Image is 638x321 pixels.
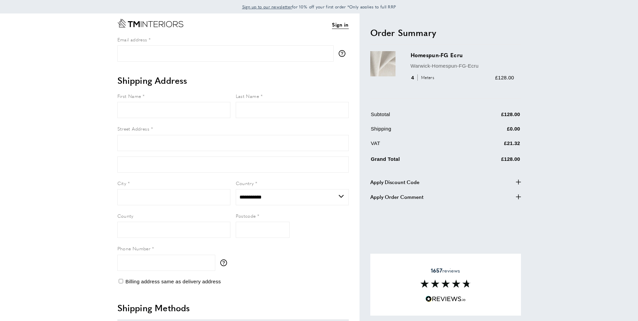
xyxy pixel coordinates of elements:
td: £0.00 [461,125,520,138]
span: First Name [117,93,141,99]
span: for 10% off your first order *Only applies to full RRP [242,4,396,10]
a: Go to Home page [117,19,183,28]
span: Email address [117,36,147,43]
span: reviews [431,267,460,274]
td: Grand Total [371,154,461,168]
span: Apply Order Comment [370,193,423,201]
span: Country [236,180,254,186]
input: Billing address same as delivery address [119,279,123,283]
h2: Shipping Address [117,74,349,86]
span: Last Name [236,93,259,99]
span: £128.00 [495,75,514,80]
span: Billing address same as delivery address [125,279,221,284]
span: Apply Discount Code [370,178,419,186]
td: £21.32 [461,139,520,152]
button: More information [220,259,230,266]
span: Sign up to our newsletter [242,4,292,10]
h3: Homespun-FG Ecru [411,51,514,59]
a: Sign in [332,21,348,29]
td: £128.00 [461,110,520,123]
span: Meters [417,74,436,81]
a: Sign up to our newsletter [242,3,292,10]
img: Homespun-FG Ecru [370,51,396,76]
img: Reviews section [420,280,471,288]
span: City [117,180,126,186]
img: Reviews.io 5 stars [425,296,466,302]
span: Street Address [117,125,150,132]
button: More information [339,50,349,57]
span: Phone Number [117,245,151,252]
h2: Shipping Methods [117,302,349,314]
span: Postcode [236,212,256,219]
p: Warwick-Homespun-FG-Ecru [411,62,514,70]
td: VAT [371,139,461,152]
h2: Order Summary [370,27,521,39]
td: £128.00 [461,154,520,168]
span: County [117,212,134,219]
td: Shipping [371,125,461,138]
td: Subtotal [371,110,461,123]
strong: 1657 [431,266,442,274]
div: 4 [411,74,437,82]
